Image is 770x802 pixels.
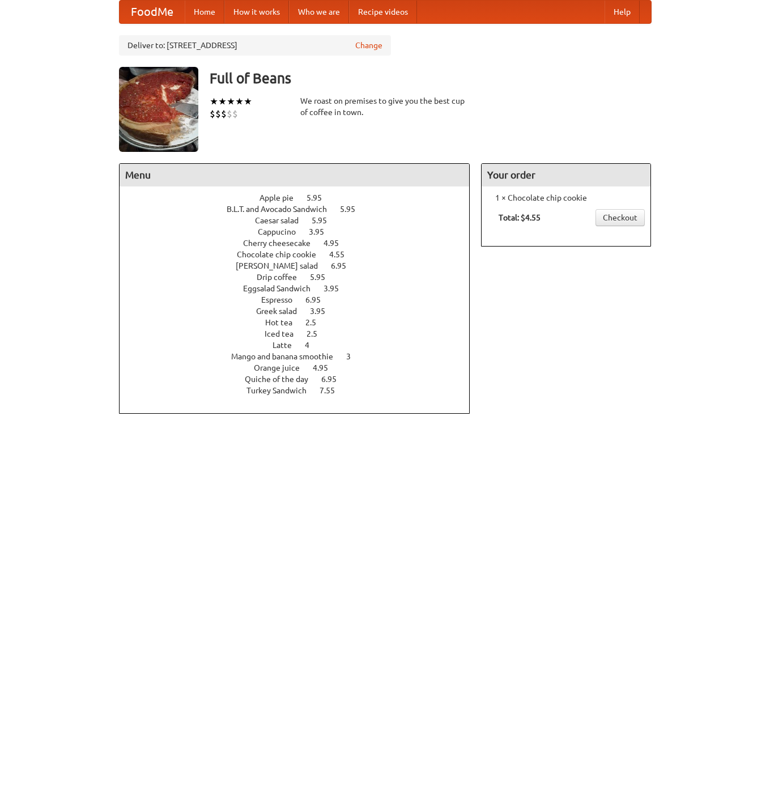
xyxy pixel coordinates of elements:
[257,273,308,282] span: Drip coffee
[605,1,640,23] a: Help
[185,1,224,23] a: Home
[231,352,344,361] span: Mango and banana smoothie
[331,261,358,270] span: 6.95
[120,164,470,186] h4: Menu
[256,307,308,316] span: Greek salad
[265,329,338,338] a: Iced tea 2.5
[210,108,215,120] li: $
[221,108,227,120] li: $
[289,1,349,23] a: Who we are
[258,227,345,236] a: Cappucino 3.95
[482,164,650,186] h4: Your order
[273,341,330,350] a: Latte 4
[349,1,417,23] a: Recipe videos
[243,239,360,248] a: Cherry cheesecake 4.95
[261,295,304,304] span: Espresso
[231,352,372,361] a: Mango and banana smoothie 3
[244,95,252,108] li: ★
[235,95,244,108] li: ★
[237,250,365,259] a: Chocolate chip cookie 4.55
[227,205,338,214] span: B.L.T. and Avocado Sandwich
[329,250,356,259] span: 4.55
[243,284,322,293] span: Eggsalad Sandwich
[236,261,367,270] a: [PERSON_NAME] salad 6.95
[259,193,305,202] span: Apple pie
[324,239,350,248] span: 4.95
[232,108,238,120] li: $
[255,216,348,225] a: Caesar salad 5.95
[258,227,307,236] span: Cappucino
[346,352,362,361] span: 3
[487,192,645,203] li: 1 × Chocolate chip cookie
[227,205,376,214] a: B.L.T. and Avocado Sandwich 5.95
[236,261,329,270] span: [PERSON_NAME] salad
[320,386,346,395] span: 7.55
[355,40,382,51] a: Change
[312,216,338,225] span: 5.95
[307,329,329,338] span: 2.5
[257,273,346,282] a: Drip coffee 5.95
[265,318,304,327] span: Hot tea
[313,363,339,372] span: 4.95
[595,209,645,226] a: Checkout
[255,216,310,225] span: Caesar salad
[243,284,360,293] a: Eggsalad Sandwich 3.95
[218,95,227,108] li: ★
[245,375,320,384] span: Quiche of the day
[305,318,327,327] span: 2.5
[119,67,198,152] img: angular.jpg
[237,250,327,259] span: Chocolate chip cookie
[254,363,311,372] span: Orange juice
[309,227,335,236] span: 3.95
[499,213,541,222] b: Total: $4.55
[245,375,358,384] a: Quiche of the day 6.95
[300,95,470,118] div: We roast on premises to give you the best cup of coffee in town.
[246,386,318,395] span: Turkey Sandwich
[340,205,367,214] span: 5.95
[246,386,356,395] a: Turkey Sandwich 7.55
[321,375,348,384] span: 6.95
[259,193,343,202] a: Apple pie 5.95
[261,295,342,304] a: Espresso 6.95
[256,307,346,316] a: Greek salad 3.95
[324,284,350,293] span: 3.95
[227,95,235,108] li: ★
[224,1,289,23] a: How it works
[215,108,221,120] li: $
[119,35,391,56] div: Deliver to: [STREET_ADDRESS]
[120,1,185,23] a: FoodMe
[305,295,332,304] span: 6.95
[307,193,333,202] span: 5.95
[305,341,321,350] span: 4
[265,318,337,327] a: Hot tea 2.5
[310,273,337,282] span: 5.95
[273,341,303,350] span: Latte
[210,67,652,90] h3: Full of Beans
[210,95,218,108] li: ★
[254,363,349,372] a: Orange juice 4.95
[243,239,322,248] span: Cherry cheesecake
[265,329,305,338] span: Iced tea
[227,108,232,120] li: $
[310,307,337,316] span: 3.95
